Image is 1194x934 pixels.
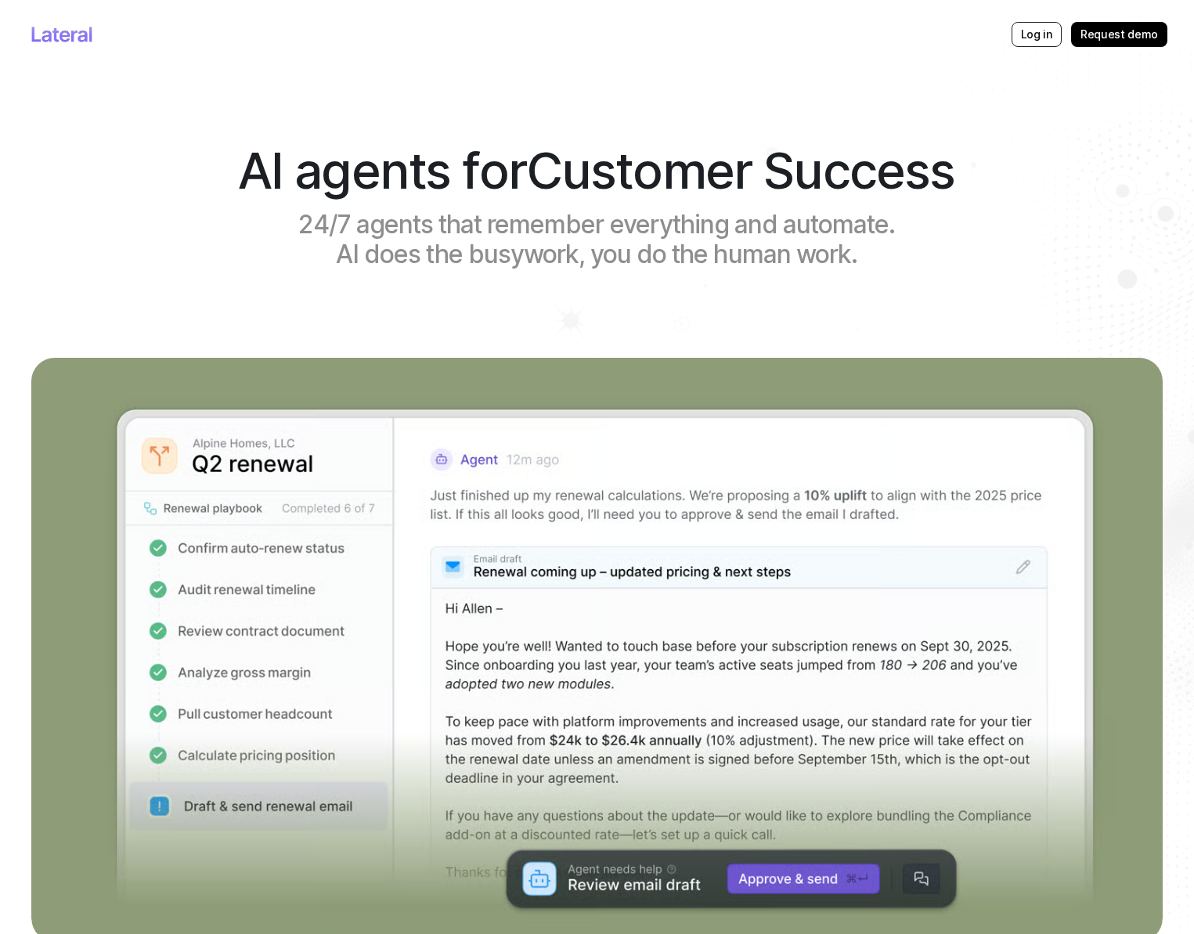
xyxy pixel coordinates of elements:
[278,210,917,270] h1: 24/7 agents that remember everything and automate. AI does the busywork, you do the human work.
[1071,22,1167,47] button: Request demo
[31,27,92,42] a: Logo
[1012,22,1062,47] div: Log in
[238,140,526,200] span: AI agents for
[1021,27,1052,42] p: Log in
[526,140,956,200] span: Customer Success
[1080,27,1158,42] p: Request demo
